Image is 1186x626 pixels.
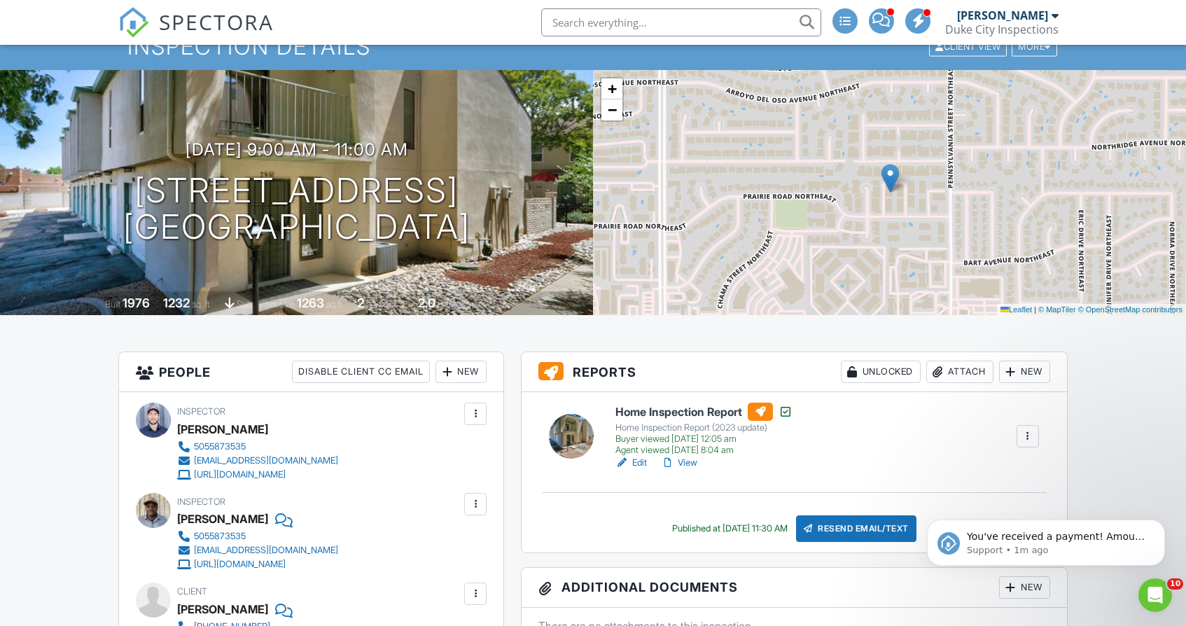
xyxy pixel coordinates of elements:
[194,469,286,480] div: [URL][DOMAIN_NAME]
[237,299,252,309] span: slab
[194,531,246,542] div: 5055873535
[522,352,1067,392] h3: Reports
[326,299,344,309] span: sq.ft.
[438,299,477,309] span: bathrooms
[194,441,246,452] div: 5055873535
[118,19,274,48] a: SPECTORA
[366,299,405,309] span: bedrooms
[292,361,430,383] div: Disable Client CC Email
[661,456,697,470] a: View
[123,295,150,310] div: 1976
[177,599,268,620] div: [PERSON_NAME]
[118,7,149,38] img: The Best Home Inspection Software - Spectora
[522,568,1067,608] h3: Additional Documents
[1167,578,1183,590] span: 10
[297,295,324,310] div: 1263
[177,508,268,529] div: [PERSON_NAME]
[177,543,338,557] a: [EMAIL_ADDRESS][DOMAIN_NAME]
[601,99,622,120] a: Zoom out
[1012,37,1057,56] div: More
[957,8,1048,22] div: [PERSON_NAME]
[123,172,470,246] h1: [STREET_ADDRESS] [GEOGRAPHIC_DATA]
[926,361,993,383] div: Attach
[177,557,338,571] a: [URL][DOMAIN_NAME]
[194,559,286,570] div: [URL][DOMAIN_NAME]
[163,295,190,310] div: 1232
[615,403,793,421] h6: Home Inspection Report
[186,140,408,159] h3: [DATE] 9:00 am - 11:00 am
[265,299,295,309] span: Lot Size
[177,419,268,440] div: [PERSON_NAME]
[601,78,622,99] a: Zoom in
[1078,305,1182,314] a: © OpenStreetMap contributors
[159,7,274,36] span: SPECTORA
[945,22,1059,36] div: Duke City Inspections
[1038,305,1076,314] a: © MapTiler
[999,361,1050,383] div: New
[194,455,338,466] div: [EMAIL_ADDRESS][DOMAIN_NAME]
[1034,305,1036,314] span: |
[615,433,793,445] div: Buyer viewed [DATE] 12:05 am
[608,101,617,118] span: −
[541,8,821,36] input: Search everything...
[672,523,788,534] div: Published at [DATE] 11:30 AM
[119,352,503,392] h3: People
[177,496,225,507] span: Inspector
[177,529,338,543] a: 5055873535
[796,515,916,542] div: Resend Email/Text
[841,361,921,383] div: Unlocked
[127,34,1059,59] h1: Inspection Details
[615,422,793,433] div: Home Inspection Report (2023 update)
[177,586,207,597] span: Client
[192,299,211,309] span: sq. ft.
[615,403,793,456] a: Home Inspection Report Home Inspection Report (2023 update) Buyer viewed [DATE] 12:05 am Agent vi...
[177,406,225,417] span: Inspector
[929,37,1007,56] div: Client View
[194,545,338,556] div: [EMAIL_ADDRESS][DOMAIN_NAME]
[906,490,1186,588] iframe: Intercom notifications message
[615,456,647,470] a: Edit
[357,295,364,310] div: 2
[177,440,338,454] a: 5055873535
[615,445,793,456] div: Agent viewed [DATE] 8:04 am
[608,80,617,97] span: +
[435,361,487,383] div: New
[1138,578,1172,612] iframe: Intercom live chat
[1000,305,1032,314] a: Leaflet
[105,299,120,309] span: Built
[418,295,435,310] div: 2.0
[177,468,338,482] a: [URL][DOMAIN_NAME]
[928,41,1010,51] a: Client View
[177,454,338,468] a: [EMAIL_ADDRESS][DOMAIN_NAME]
[881,164,899,193] img: Marker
